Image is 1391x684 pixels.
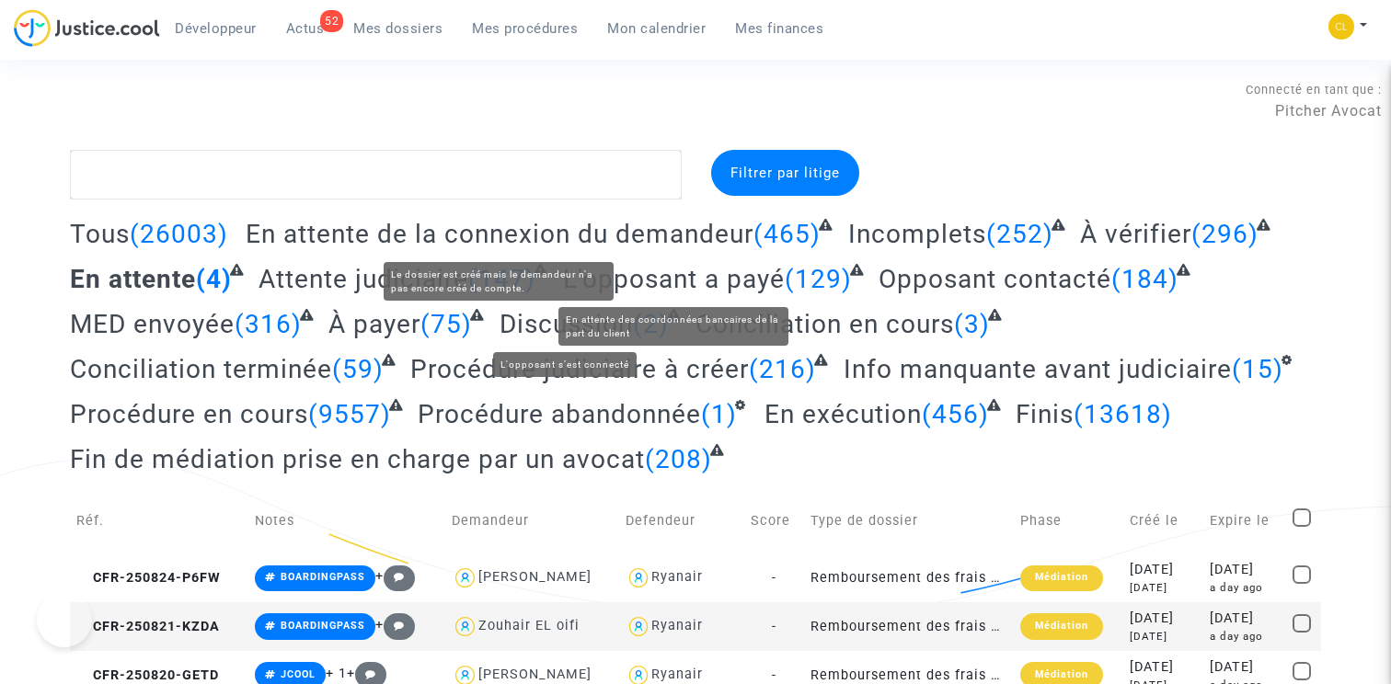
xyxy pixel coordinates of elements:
span: Fin de médiation prise en charge par un avocat [70,444,645,474]
span: (59) [332,354,384,384]
div: a day ago [1210,580,1280,596]
span: (465) [753,219,821,249]
span: BOARDINGPASS [281,571,365,583]
span: (15) [1232,354,1283,384]
span: En attente [70,264,196,294]
img: icon-user.svg [452,613,478,640]
span: MED envoyée [70,309,235,339]
span: (1) [701,399,737,429]
span: Mon calendrier [607,20,706,37]
td: Réf. [70,488,249,553]
span: Opposant contacté [879,264,1111,294]
td: Demandeur [445,488,619,553]
span: (2) [633,309,669,339]
div: Médiation [1020,565,1103,591]
span: Attente judiciaire [259,264,468,294]
span: À vérifier [1080,219,1191,249]
div: a day ago [1210,629,1280,644]
div: [PERSON_NAME] [478,667,592,682]
span: En exécution [764,399,922,429]
td: Notes [248,488,444,553]
div: [DATE] [1130,580,1197,596]
div: [DATE] [1210,609,1280,629]
span: (75) [420,309,472,339]
td: Remboursement des frais d'impression de la carte d'embarquement [804,602,1014,651]
td: Defendeur [619,488,745,553]
span: CFR-250821-KZDA [76,619,220,634]
span: Conciliation en cours [695,309,954,339]
span: (252) [986,219,1053,249]
td: Créé le [1123,488,1203,553]
span: (9557) [308,399,391,429]
img: jc-logo.svg [14,9,160,47]
span: (208) [645,444,712,474]
img: icon-user.svg [626,613,652,640]
span: (184) [1111,264,1178,294]
div: [DATE] [1130,560,1197,580]
span: (147) [468,264,535,294]
div: Ryanair [651,618,703,633]
span: L'opposant a payé [563,264,785,294]
span: (456) [922,399,989,429]
span: (13618) [1074,399,1172,429]
span: Finis [1016,399,1074,429]
span: (216) [749,354,816,384]
div: [DATE] [1130,609,1197,629]
span: Discussion [500,309,633,339]
span: Conciliation terminée [70,354,332,384]
iframe: Help Scout Beacon - Open [37,592,92,647]
span: CFR-250824-P6FW [76,570,221,586]
div: Zouhair EL oifi [478,618,580,633]
span: Mes procédures [472,20,578,37]
span: - [772,570,776,586]
span: Développeur [175,20,257,37]
td: Remboursement des frais d'impression de la carte d'embarquement [804,553,1014,602]
span: JCOOL [281,668,316,680]
img: f0b917ab549025eb3af43f3c4438ad5d [1328,14,1354,40]
span: (316) [235,309,302,339]
div: Médiation [1020,613,1103,639]
div: Ryanair [651,667,703,682]
span: - [772,667,776,683]
img: icon-user.svg [626,564,652,591]
span: Connecté en tant que : [1246,83,1382,97]
span: (129) [785,264,852,294]
a: Mes dossiers [339,15,457,42]
span: + [347,666,386,681]
span: (296) [1191,219,1259,249]
a: Développeur [160,15,271,42]
div: [PERSON_NAME] [478,569,592,585]
span: BOARDINGPASS [281,620,365,632]
td: Type de dossier [804,488,1014,553]
span: Incomplets [848,219,986,249]
td: Phase [1014,488,1123,553]
span: (26003) [130,219,228,249]
span: Procédure en cours [70,399,308,429]
a: Mon calendrier [592,15,720,42]
span: (4) [196,264,232,294]
span: + 1 [326,666,347,681]
span: Mes dossiers [353,20,443,37]
span: Tous [70,219,130,249]
div: Ryanair [651,569,703,585]
span: - [772,619,776,634]
span: Actus [286,20,325,37]
img: icon-user.svg [452,564,478,591]
span: Mes finances [735,20,823,37]
a: Mes finances [720,15,838,42]
div: [DATE] [1130,629,1197,644]
div: [DATE] [1210,657,1280,678]
span: Info manquante avant judiciaire [844,354,1232,384]
td: Score [744,488,804,553]
td: Expire le [1203,488,1286,553]
span: + [375,617,415,633]
span: Procédure abandonnée [418,399,701,429]
span: + [375,568,415,584]
span: CFR-250820-GETD [76,667,219,683]
span: À payer [328,309,420,339]
span: (3) [954,309,990,339]
a: Mes procédures [457,15,592,42]
span: Filtrer par litige [730,165,840,181]
div: 52 [320,10,343,32]
div: [DATE] [1210,560,1280,580]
